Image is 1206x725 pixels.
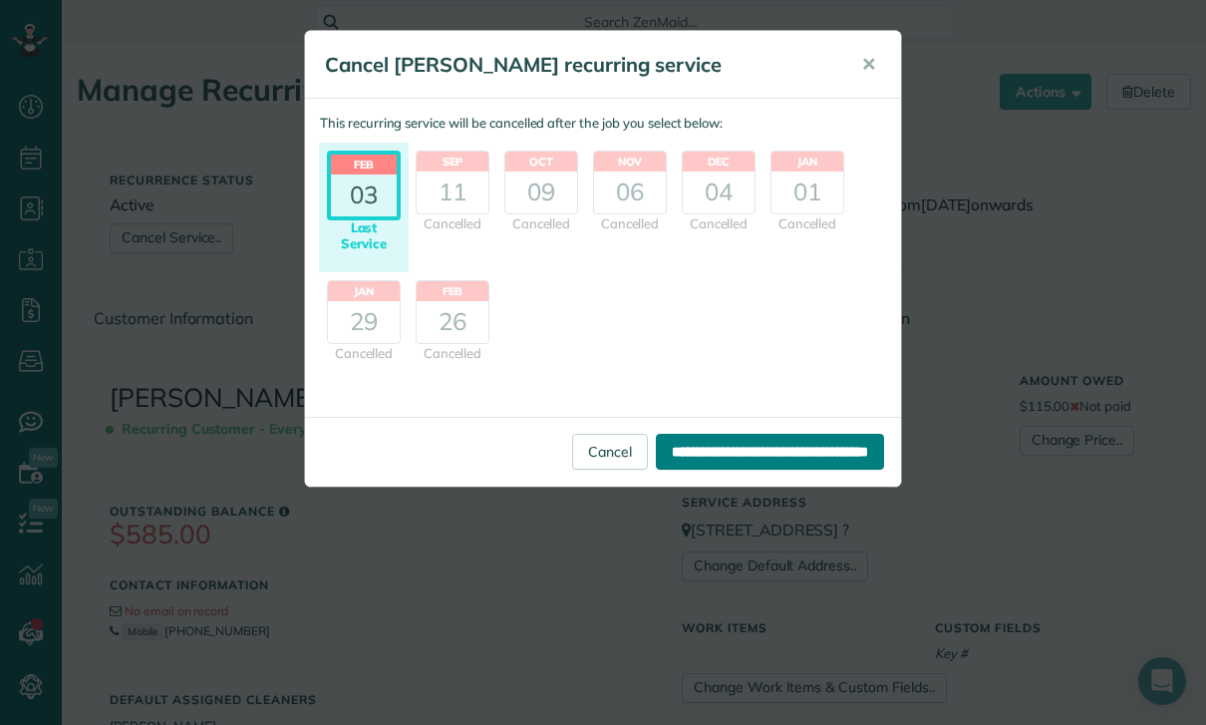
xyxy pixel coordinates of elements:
[327,220,401,251] div: Last Service
[325,51,833,79] h5: Cancel [PERSON_NAME] recurring service
[594,172,666,213] div: 06
[327,344,401,363] div: Cancelled
[770,214,844,233] div: Cancelled
[417,301,488,343] div: 26
[771,152,843,172] header: Jan
[416,344,489,363] div: Cancelled
[416,214,489,233] div: Cancelled
[594,152,666,172] header: Nov
[417,281,488,301] header: Feb
[328,301,400,343] div: 29
[682,214,755,233] div: Cancelled
[417,172,488,213] div: 11
[328,281,400,301] header: Jan
[504,214,578,233] div: Cancelled
[505,152,577,172] header: Oct
[593,214,667,233] div: Cancelled
[572,434,648,470] a: Cancel
[505,172,577,213] div: 09
[331,175,397,216] div: 03
[861,53,876,76] span: ✕
[331,155,397,175] header: Feb
[320,114,886,133] p: This recurring service will be cancelled after the job you select below:
[417,152,488,172] header: Sep
[683,152,754,172] header: Dec
[771,172,843,213] div: 01
[683,172,754,213] div: 04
